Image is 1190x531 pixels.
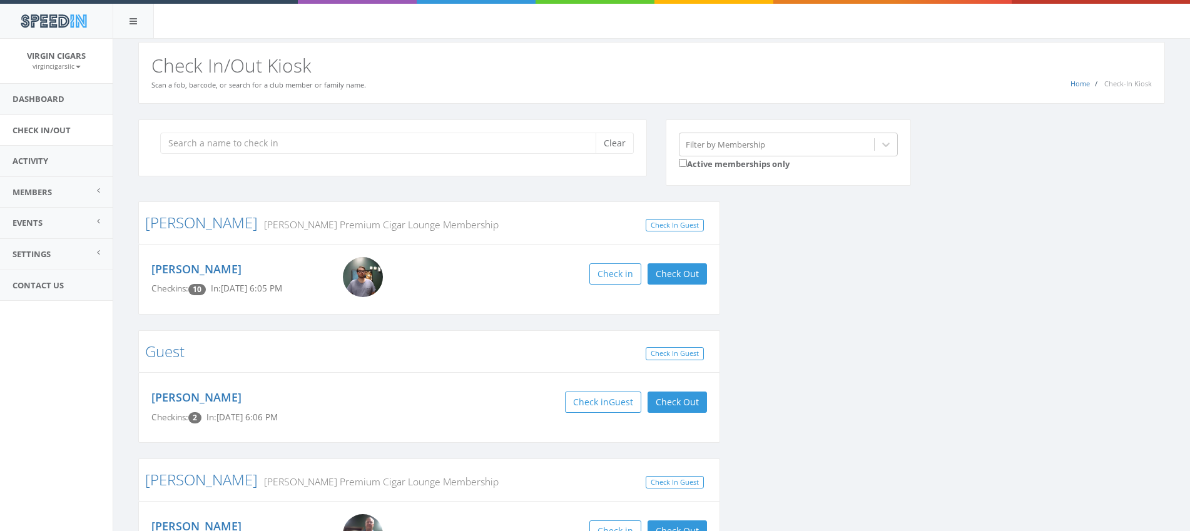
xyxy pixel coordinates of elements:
small: virgincigarsllc [33,62,81,71]
span: Guest [609,396,633,408]
span: Checkins: [151,283,188,294]
a: Guest [145,341,185,362]
img: Grant_Cunningham.png [343,257,383,297]
span: Contact Us [13,280,64,291]
span: Checkin count [188,412,201,423]
small: Scan a fob, barcode, or search for a club member or family name. [151,80,366,89]
div: Filter by Membership [686,138,765,150]
a: virgincigarsllc [33,60,81,71]
button: Check Out [648,392,707,413]
a: Check In Guest [646,219,704,232]
span: Check-In Kiosk [1104,79,1152,88]
span: Events [13,217,43,228]
span: Virgin Cigars [27,50,86,61]
a: Home [1070,79,1090,88]
small: [PERSON_NAME] Premium Cigar Lounge Membership [258,475,499,488]
button: Clear [596,133,634,154]
input: Search a name to check in [160,133,605,154]
span: Members [13,186,52,198]
img: speedin_logo.png [14,9,93,33]
small: [PERSON_NAME] Premium Cigar Lounge Membership [258,218,499,231]
span: Checkins: [151,412,188,423]
button: Check Out [648,263,707,285]
a: [PERSON_NAME] [151,390,242,405]
a: [PERSON_NAME] [145,212,258,233]
span: In: [DATE] 6:05 PM [211,283,282,294]
span: In: [DATE] 6:06 PM [206,412,278,423]
a: [PERSON_NAME] [145,469,258,490]
h2: Check In/Out Kiosk [151,55,1152,76]
a: Check In Guest [646,347,704,360]
span: Settings [13,248,51,260]
span: Checkin count [188,284,206,295]
button: Check in [589,263,641,285]
button: Check inGuest [565,392,641,413]
a: [PERSON_NAME] [151,261,242,276]
label: Active memberships only [679,156,790,170]
a: Check In Guest [646,476,704,489]
input: Active memberships only [679,159,687,167]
